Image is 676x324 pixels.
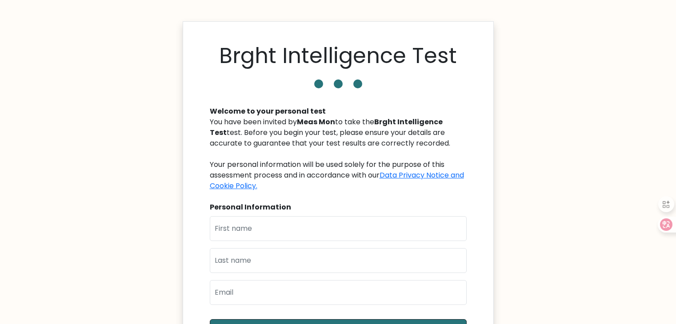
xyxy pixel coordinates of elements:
[219,43,457,69] h1: Brght Intelligence Test
[210,170,464,191] a: Data Privacy Notice and Cookie Policy.
[210,202,467,213] div: Personal Information
[210,106,467,117] div: Welcome to your personal test
[210,117,443,138] b: Brght Intelligence Test
[210,280,467,305] input: Email
[210,216,467,241] input: First name
[210,117,467,191] div: You have been invited by to take the test. Before you begin your test, please ensure your details...
[297,117,335,127] b: Meas Mon
[210,248,467,273] input: Last name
